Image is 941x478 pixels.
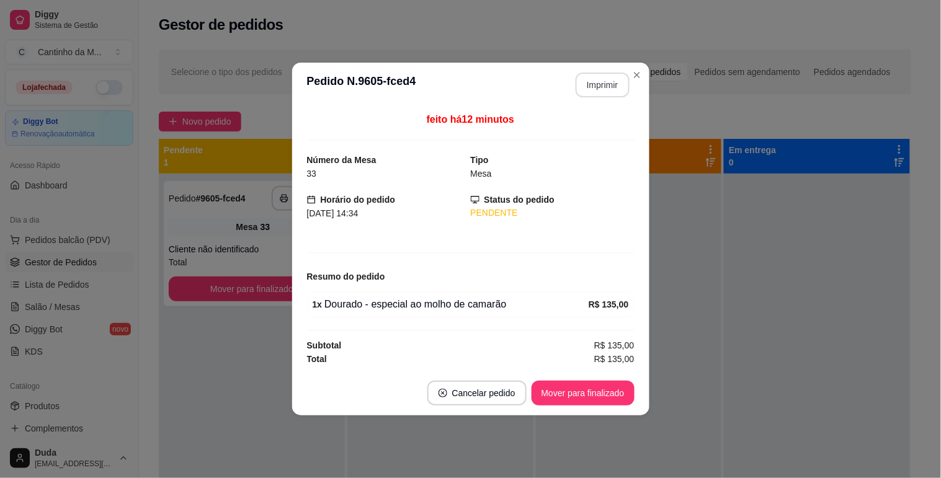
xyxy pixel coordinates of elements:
[471,155,489,165] strong: Tipo
[307,340,342,350] strong: Subtotal
[532,381,635,405] button: Mover para finalizado
[427,114,514,125] span: feito há 12 minutos
[594,352,635,366] span: R$ 135,00
[627,65,647,85] button: Close
[307,155,377,165] strong: Número da Mesa
[427,381,527,405] button: close-circleCancelar pedido
[307,169,317,179] span: 33
[321,195,396,205] strong: Horário do pedido
[313,299,323,309] strong: 1 x
[576,73,630,97] button: Imprimir
[307,195,316,204] span: calendar
[484,195,555,205] strong: Status do pedido
[471,169,492,179] span: Mesa
[307,272,385,281] strong: Resumo do pedido
[307,73,416,97] h3: Pedido N. 9605-fced4
[471,195,479,204] span: desktop
[594,339,635,352] span: R$ 135,00
[313,297,589,312] div: Dourado - especial ao molho de camarão
[439,389,447,397] span: close-circle
[589,299,629,309] strong: R$ 135,00
[307,208,359,218] span: [DATE] 14:34
[307,354,327,364] strong: Total
[471,206,635,219] div: PENDENTE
